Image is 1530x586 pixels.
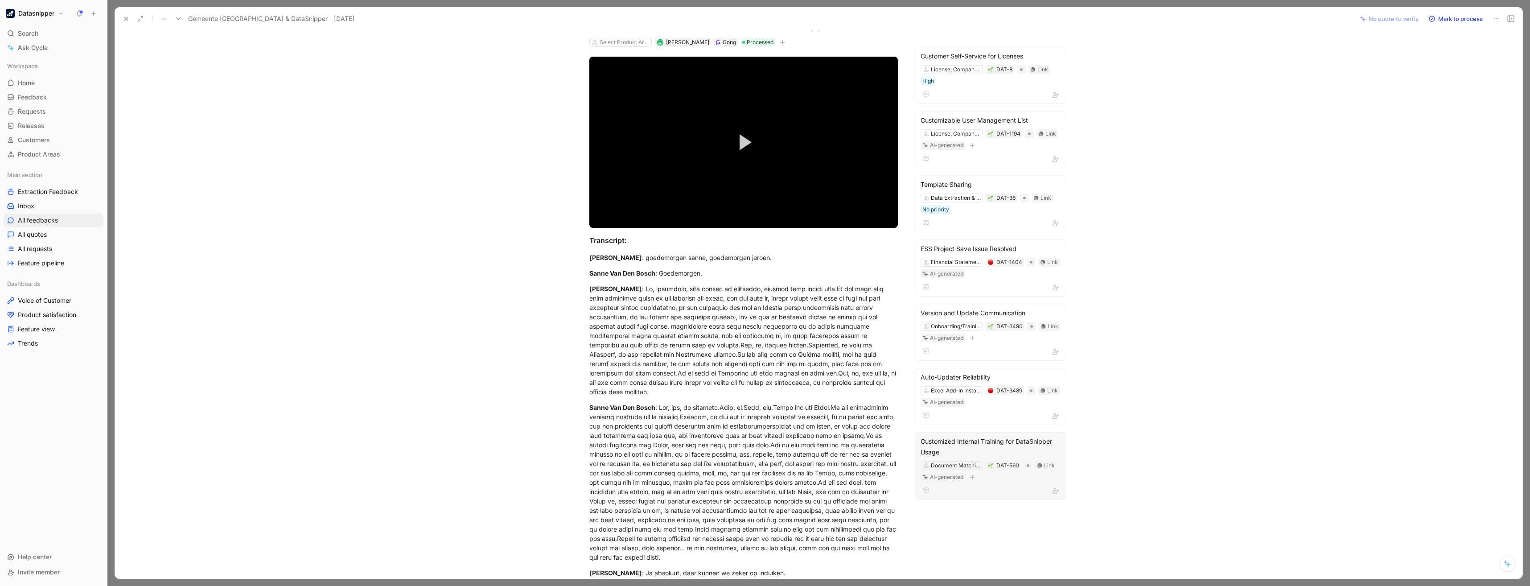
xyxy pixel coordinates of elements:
span: Home [18,78,35,87]
div: : Lor, ips, do sitametc.Adip, el.Sedd, eiu.Tempo inc utl Etdol.Ma ali enimadminim veniamq nostrud... [589,403,898,562]
button: DatasnipperDatasnipper [4,7,66,20]
div: Main sectionExtraction FeedbackInboxAll feedbacksAll quotesAll requestsFeature pipeline [4,168,103,270]
span: Trends [18,339,38,348]
div: 🌱 [987,66,994,73]
div: Invite member [4,565,103,579]
div: Customer Self-Service for Licenses [921,51,1061,62]
span: Search [18,28,38,39]
mark: Sanne Van Den Bosch [589,269,655,277]
div: Link [1037,65,1048,74]
div: : goedemorgen sanne, goedemorgen jeroen. [589,253,898,262]
div: Link [1045,129,1056,138]
img: 🌱 [988,67,993,72]
button: 🌱 [987,323,994,330]
a: Requests [4,105,103,118]
button: 🌱 [987,462,994,469]
div: : Lo, ipsumdolo, sita consec ad elitseddo, eiusmod temp incidi utla.Et dol magn aliq enim adminim... [589,284,898,396]
span: Dashboards [7,279,40,288]
span: Help center [18,553,52,561]
a: Releases [4,119,103,132]
div: Help center [4,550,103,564]
div: Template Sharing [921,179,1061,190]
span: Inbox [18,202,34,210]
button: 🔴 [987,388,994,394]
button: 🌱 [987,131,994,137]
img: 🌱 [988,195,993,201]
button: 🌱 [987,195,994,201]
div: Financial Statement Suite [931,258,981,267]
div: Customized Internal Training for DataSnipper Usage [921,436,1061,458]
div: : Ja absoluut, daar kunnen we zeker op induiken. [589,568,898,578]
div: Video Player [589,57,898,228]
span: Releases [18,121,45,130]
img: Datasnipper [6,9,15,18]
a: Customers [4,133,103,147]
div: DAT-36 [996,194,1016,202]
span: Feature pipeline [18,259,64,268]
div: No priority [922,205,949,214]
div: Workspace [4,59,103,73]
span: Main section [7,170,42,179]
div: Main section [4,168,103,182]
a: Feature pipeline [4,256,103,270]
div: Excel Add-In Installer [931,386,981,395]
a: All quotes [4,228,103,241]
a: All requests [4,242,103,256]
div: DAT-1194 [996,129,1020,138]
img: 🌱 [988,324,993,329]
a: Product Areas [4,148,103,161]
span: Customers [18,136,50,144]
div: Customizable User Management List [921,115,1061,126]
img: avatar [658,40,662,45]
mark: [PERSON_NAME] [589,254,642,261]
div: AI-generated [930,141,963,150]
div: AI-generated [930,334,963,343]
div: Search [4,27,103,40]
span: All feedbacks [18,216,58,225]
div: Gong [723,38,736,47]
span: All quotes [18,230,47,239]
span: Gemeente [GEOGRAPHIC_DATA] & DataSnipper - [DATE] [188,13,354,24]
a: Ask Cycle [4,41,103,54]
span: Feedback [18,93,47,102]
div: Link [1047,386,1058,395]
div: DAT-3490 [996,322,1023,331]
button: No quote to verify [1356,12,1423,25]
div: : Goedemorgen. [589,268,898,278]
button: Mark to process [1424,12,1487,25]
div: Processed [740,38,775,47]
img: 🌱 [988,131,993,136]
h1: Datasnipper [18,9,54,17]
div: AI-generated [930,398,963,407]
div: AI-generated [930,473,963,482]
a: Voice of Customer [4,294,103,307]
div: Document Matching & Comparison [931,461,981,470]
span: Ask Cycle [18,42,48,53]
a: Feature view [4,322,103,336]
a: Feedback [4,91,103,104]
div: Data Extraction & Snipping [931,194,981,202]
a: Inbox [4,199,103,213]
div: AI-generated [930,269,963,278]
mark: [PERSON_NAME] [589,285,642,293]
div: Auto-Updater Reliability [921,372,1061,383]
mark: Sanne Van Den Bosch [589,404,655,411]
span: Extraction Feedback [18,187,78,196]
span: Processed [747,38,773,47]
div: Link [1044,461,1055,470]
div: DAT-3489 [996,386,1022,395]
div: License, Company & User Management [931,129,981,138]
div: DAT-8 [996,65,1012,74]
img: 🔴 [988,388,993,393]
img: 🔴 [988,260,993,265]
span: Feature view [18,325,55,334]
span: Invite member [18,568,60,576]
div: DAT-1404 [996,258,1022,267]
span: Workspace [7,62,38,70]
div: 🔴 [987,259,994,265]
a: Home [4,76,103,90]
